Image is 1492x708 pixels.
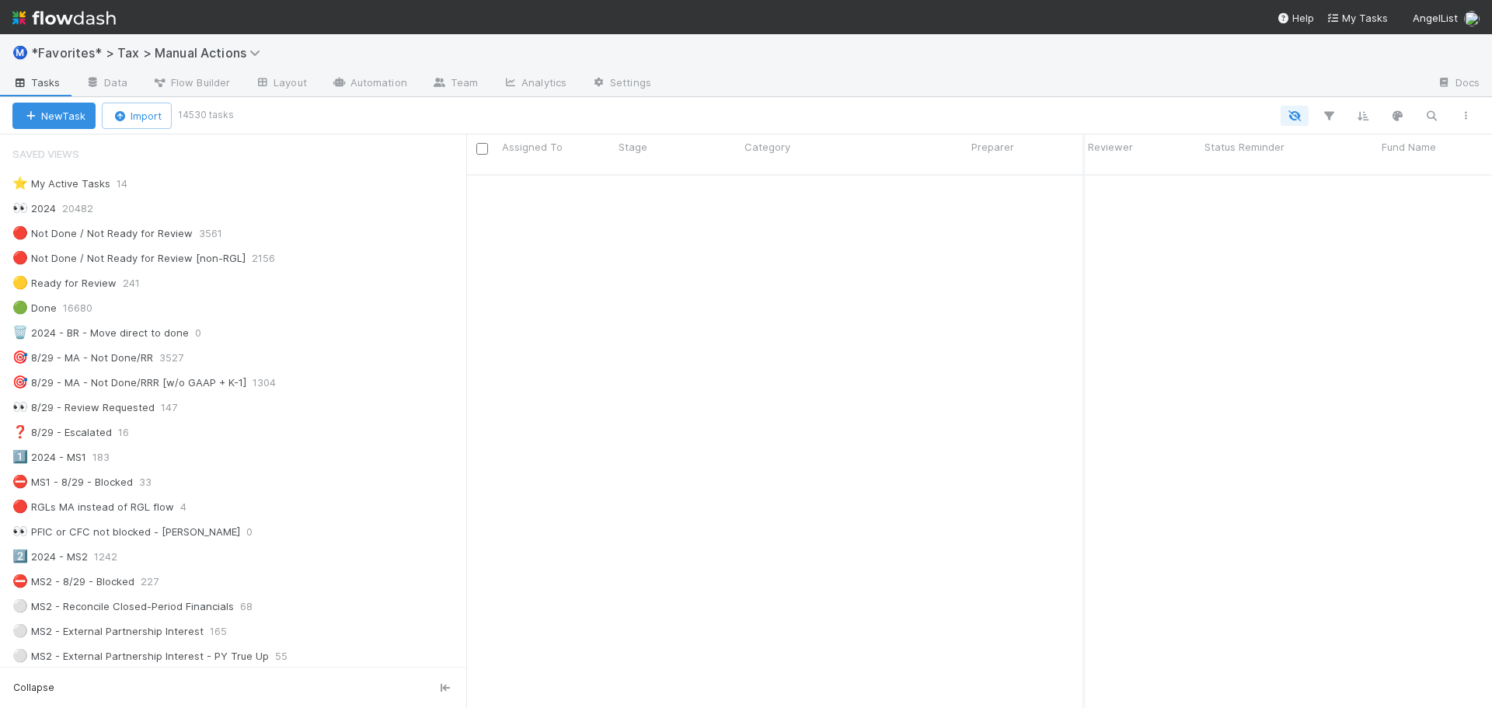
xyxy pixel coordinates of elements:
[12,5,116,31] img: logo-inverted-e16ddd16eac7371096b0.svg
[12,176,28,190] span: ⭐
[319,71,420,96] a: Automation
[12,547,88,567] div: 2024 - MS2
[12,75,61,90] span: Tasks
[12,599,28,612] span: ⚪
[12,425,28,438] span: ❓
[12,249,246,268] div: Not Done / Not Ready for Review [non-RGL]
[12,597,234,616] div: MS2 - Reconcile Closed-Period Financials
[12,423,112,442] div: 8/29 - Escalated
[118,423,145,442] span: 16
[199,224,238,243] span: 3561
[1464,11,1480,26] img: avatar_37569647-1c78-4889-accf-88c08d42a236.png
[62,199,109,218] span: 20482
[12,274,117,293] div: Ready for Review
[210,622,242,641] span: 165
[242,71,319,96] a: Layout
[12,298,57,318] div: Done
[12,226,28,239] span: 🔴
[195,323,217,343] span: 0
[117,174,143,194] span: 14
[476,143,488,155] input: Toggle All Rows Selected
[12,224,193,243] div: Not Done / Not Ready for Review
[619,139,647,155] span: Stage
[12,497,174,517] div: RGLs MA instead of RGL flow
[1326,12,1388,24] span: My Tasks
[1413,12,1458,24] span: AngelList
[12,522,240,542] div: PFIC or CFC not blocked - [PERSON_NAME]
[252,249,291,268] span: 2156
[12,251,28,264] span: 🔴
[152,75,230,90] span: Flow Builder
[253,373,291,392] span: 1304
[141,572,174,591] span: 227
[12,276,28,289] span: 🟡
[12,448,86,467] div: 2024 - MS1
[123,274,155,293] span: 241
[12,574,28,588] span: ⛔
[12,326,28,339] span: 🗑️
[240,597,268,616] span: 68
[161,398,193,417] span: 147
[12,174,110,194] div: My Active Tasks
[1326,10,1388,26] a: My Tasks
[1088,139,1133,155] span: Reviewer
[180,497,202,517] span: 4
[159,348,199,368] span: 3527
[12,549,28,563] span: 2️⃣
[1204,139,1285,155] span: Status Reminder
[12,525,28,538] span: 👀
[490,71,579,96] a: Analytics
[12,398,155,417] div: 8/29 - Review Requested
[12,323,189,343] div: 2024 - BR - Move direct to done
[1277,10,1314,26] div: Help
[12,199,56,218] div: 2024
[12,572,134,591] div: MS2 - 8/29 - Blocked
[246,522,268,542] span: 0
[12,201,28,214] span: 👀
[12,647,269,666] div: MS2 - External Partnership Interest - PY True Up
[92,448,125,467] span: 183
[13,681,54,695] span: Collapse
[744,139,790,155] span: Category
[139,473,167,492] span: 33
[275,647,303,666] span: 55
[12,103,96,129] button: NewTask
[12,622,204,641] div: MS2 - External Partnership Interest
[178,108,234,122] small: 14530 tasks
[63,298,108,318] span: 16680
[12,500,28,513] span: 🔴
[12,375,28,389] span: 🎯
[94,547,133,567] span: 1242
[12,348,153,368] div: 8/29 - MA - Not Done/RR
[12,138,79,169] span: Saved Views
[579,71,664,96] a: Settings
[73,71,140,96] a: Data
[12,624,28,637] span: ⚪
[1424,71,1492,96] a: Docs
[420,71,490,96] a: Team
[12,46,28,59] span: Ⓜ️
[502,139,563,155] span: Assigned To
[12,400,28,413] span: 👀
[971,139,1014,155] span: Preparer
[12,351,28,364] span: 🎯
[12,450,28,463] span: 1️⃣
[31,45,268,61] span: *Favorites* > Tax > Manual Actions
[12,373,246,392] div: 8/29 - MA - Not Done/RRR [w/o GAAP + K-1]
[140,71,242,96] a: Flow Builder
[12,649,28,662] span: ⚪
[12,301,28,314] span: 🟢
[12,473,133,492] div: MS1 - 8/29 - Blocked
[1382,139,1436,155] span: Fund Name
[102,103,172,129] button: Import
[12,475,28,488] span: ⛔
